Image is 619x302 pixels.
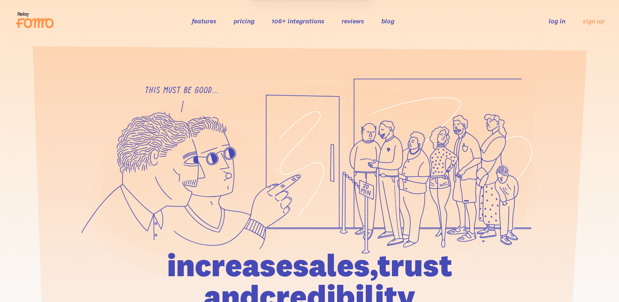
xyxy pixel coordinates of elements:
a: reviews [342,17,364,25]
a: features [192,17,216,25]
a: blog [381,17,394,25]
a: 106+ integrations [272,17,324,25]
a: sign up [583,17,604,25]
a: log in [549,17,565,25]
a: pricing [234,17,254,25]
